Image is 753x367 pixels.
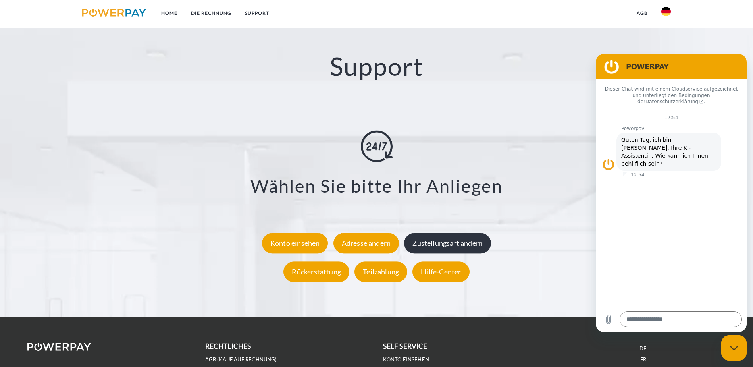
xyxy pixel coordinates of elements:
[184,6,238,20] a: DIE RECHNUNG
[404,233,491,253] div: Zustellungsart ändern
[410,267,471,276] a: Hilfe-Center
[630,6,655,20] a: agb
[412,261,469,282] div: Hilfe-Center
[262,233,328,253] div: Konto einsehen
[354,261,407,282] div: Teilzahlung
[82,9,146,17] img: logo-powerpay.svg
[205,356,277,363] a: AGB (Kauf auf Rechnung)
[383,356,429,363] a: Konto einsehen
[260,239,330,247] a: Konto einsehen
[640,356,646,363] a: FR
[402,239,493,247] a: Zustellungsart ändern
[383,342,428,350] b: self service
[283,261,349,282] div: Rückerstattung
[331,239,401,247] a: Adresse ändern
[27,343,91,351] img: logo-powerpay-white.svg
[281,267,351,276] a: Rückerstattung
[639,345,647,352] a: DE
[154,6,184,20] a: Home
[361,131,393,162] img: online-shopping.svg
[333,233,399,253] div: Adresse ändern
[38,51,715,82] h2: Support
[596,54,747,332] iframe: Messaging-Fenster
[352,267,409,276] a: Teilzahlung
[661,7,671,16] img: de
[721,335,747,361] iframe: Schaltfläche zum Öffnen des Messaging-Fensters; Konversation läuft
[238,6,276,20] a: SUPPORT
[48,175,705,197] h3: Wählen Sie bitte Ihr Anliegen
[205,342,251,350] b: rechtliches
